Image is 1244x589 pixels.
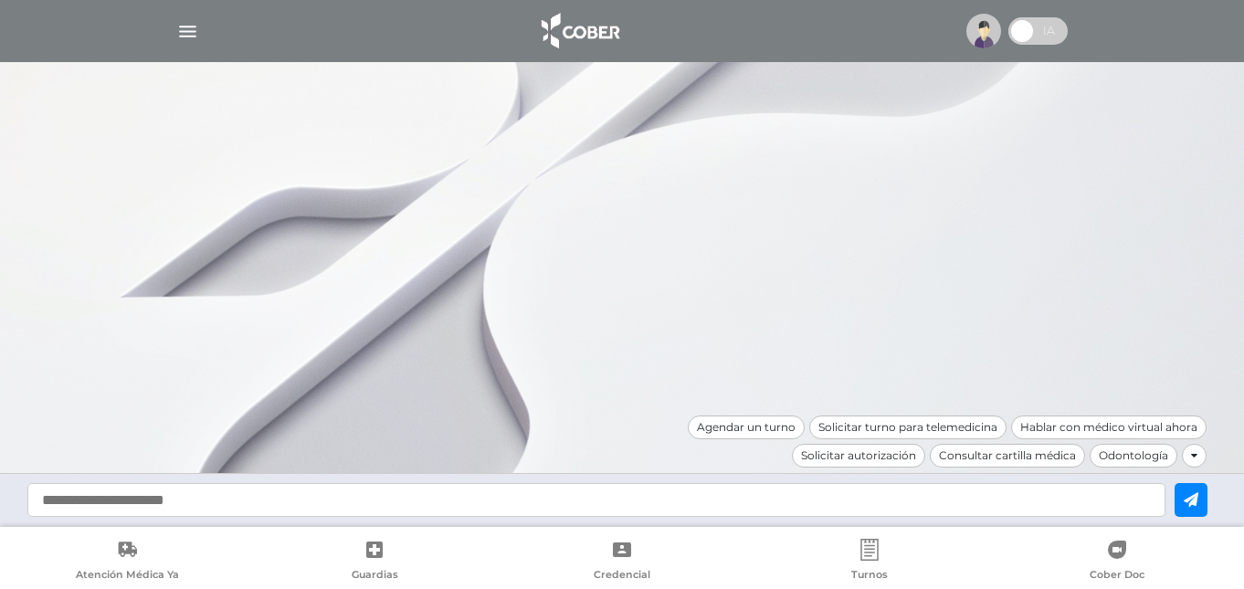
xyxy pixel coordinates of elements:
[1090,568,1144,584] span: Cober Doc
[176,20,199,43] img: Cober_menu-lines-white.svg
[76,568,179,584] span: Atención Médica Ya
[809,415,1007,439] div: Solicitar turno para telemedicina
[532,9,627,53] img: logo_cober_home-white.png
[745,539,993,585] a: Turnos
[4,539,251,585] a: Atención Médica Ya
[251,539,499,585] a: Guardias
[851,568,888,584] span: Turnos
[966,14,1001,48] img: profile-placeholder.svg
[993,539,1240,585] a: Cober Doc
[792,444,925,468] div: Solicitar autorización
[930,444,1085,468] div: Consultar cartilla médica
[1011,415,1207,439] div: Hablar con médico virtual ahora
[352,568,398,584] span: Guardias
[499,539,746,585] a: Credencial
[688,415,805,439] div: Agendar un turno
[594,568,650,584] span: Credencial
[1090,444,1177,468] div: Odontología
